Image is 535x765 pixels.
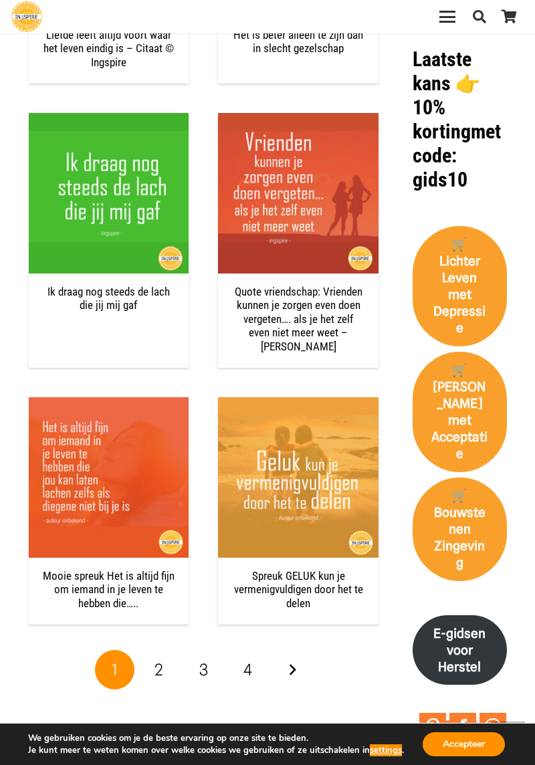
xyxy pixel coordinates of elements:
[28,744,404,756] p: Je kunt meer te weten komen over welke cookies we gebruiken of ze uitschakelen in .
[235,285,362,353] a: Quote vriendschap: Vrienden kunnen je zorgen even doen vergeten…. als je het zelf even niet meer ...
[233,28,363,55] a: Het is beter alleen te zijn dan in slecht gezelschap
[423,732,505,756] button: Accepteer
[243,660,252,679] span: 4
[434,488,486,570] strong: 🛒 Bouwstenen Zingeving
[433,237,486,336] strong: 🛒 Lichter Leven met Depressie
[431,362,488,461] strong: 🛒[PERSON_NAME] met Acceptatie
[29,397,189,558] img: Het is altijd fijn om iemand in je leven te hebben die.....Het is altijd fijn om iemand in je lev...
[43,569,175,610] a: Mooie spreuk Het is altijd fijn om iemand in je leven te hebben die…..
[419,713,449,740] li: Pinterest
[431,9,465,25] a: Menu
[370,744,402,756] button: settings
[433,626,486,675] strong: E-gidsen voor Herstel
[234,569,363,610] a: Spreuk GELUK kun je vermenigvuldigen door het te delen
[413,47,480,143] strong: Laatste kans 👉 10% korting
[139,650,179,690] a: Pagina 2
[479,713,510,740] li: WhatsApp
[449,713,479,740] li: Facebook
[29,113,189,274] img: Ik draag nog steeds de lach die jij mij gaf - spreuk liefde Ingspire.nl
[218,113,379,274] img: Spreuk over vriendschap: Vrienden kunnen je zorgen even doen vergeten.... als je het zelf even ni...
[154,660,163,679] span: 2
[218,397,379,558] img: Spreuk: GELUK kun je vermenigvuldigen door het te delen
[28,732,404,744] p: We gebruiken cookies om je de beste ervaring op onze site te bieden.
[184,650,224,690] a: Pagina 3
[199,660,208,679] span: 3
[492,722,525,755] a: Terug naar top
[419,713,446,740] a: Pin to Pinterest
[413,615,507,685] a: E-gidsen voor Herstel
[218,114,379,128] a: Quote vriendschap: Vrienden kunnen je zorgen even doen vergeten…. als je het zelf even niet meer ...
[112,660,118,679] span: 1
[43,28,174,69] a: Liefde leeft altijd voort waar het leven eindig is – Citaat © Ingspire
[29,114,189,128] a: Ik draag nog steeds de lach die jij mij gaf
[449,713,476,740] a: Share to Facebook
[413,226,507,346] a: 🛒 Lichter Leven met Depressie
[47,285,170,312] a: Ik draag nog steeds de lach die jij mij gaf
[413,352,507,472] a: 🛒[PERSON_NAME] met Acceptatie
[95,650,135,690] span: Pagina 1
[11,1,42,32] a: Ingspire - het zingevingsplatform met de mooiste spreuken en gouden inzichten over het leven
[29,399,189,412] a: Mooie spreuk Het is altijd fijn om iemand in je leven te hebben die…..
[413,477,507,581] a: 🛒 Bouwstenen Zingeving
[218,399,379,412] a: Spreuk GELUK kun je vermenigvuldigen door het te delen
[479,713,506,740] a: Share to WhatsApp
[413,47,507,192] h1: met code: gids10
[228,650,268,690] a: Pagina 4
